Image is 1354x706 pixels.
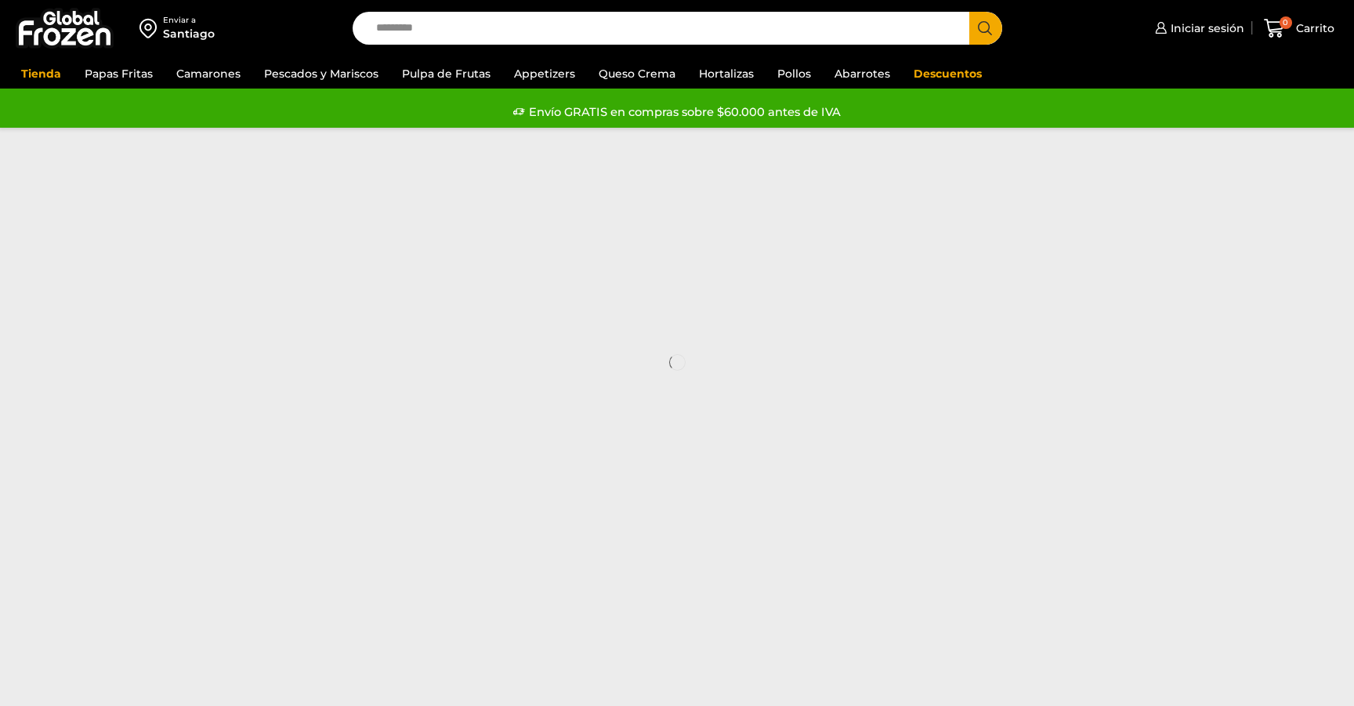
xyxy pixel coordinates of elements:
span: Carrito [1292,20,1334,36]
a: Pollos [769,59,819,89]
a: Queso Crema [591,59,683,89]
span: Iniciar sesión [1167,20,1244,36]
a: Pulpa de Frutas [394,59,498,89]
div: Enviar a [163,15,215,26]
span: 0 [1280,16,1292,29]
a: Papas Fritas [77,59,161,89]
button: Search button [969,12,1002,45]
div: Santiago [163,26,215,42]
a: Pescados y Mariscos [256,59,386,89]
a: Hortalizas [691,59,762,89]
a: Descuentos [906,59,990,89]
a: Iniciar sesión [1151,13,1244,44]
a: Appetizers [506,59,583,89]
a: Camarones [168,59,248,89]
img: address-field-icon.svg [139,15,163,42]
a: Tienda [13,59,69,89]
a: Abarrotes [827,59,898,89]
a: 0 Carrito [1260,10,1338,47]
